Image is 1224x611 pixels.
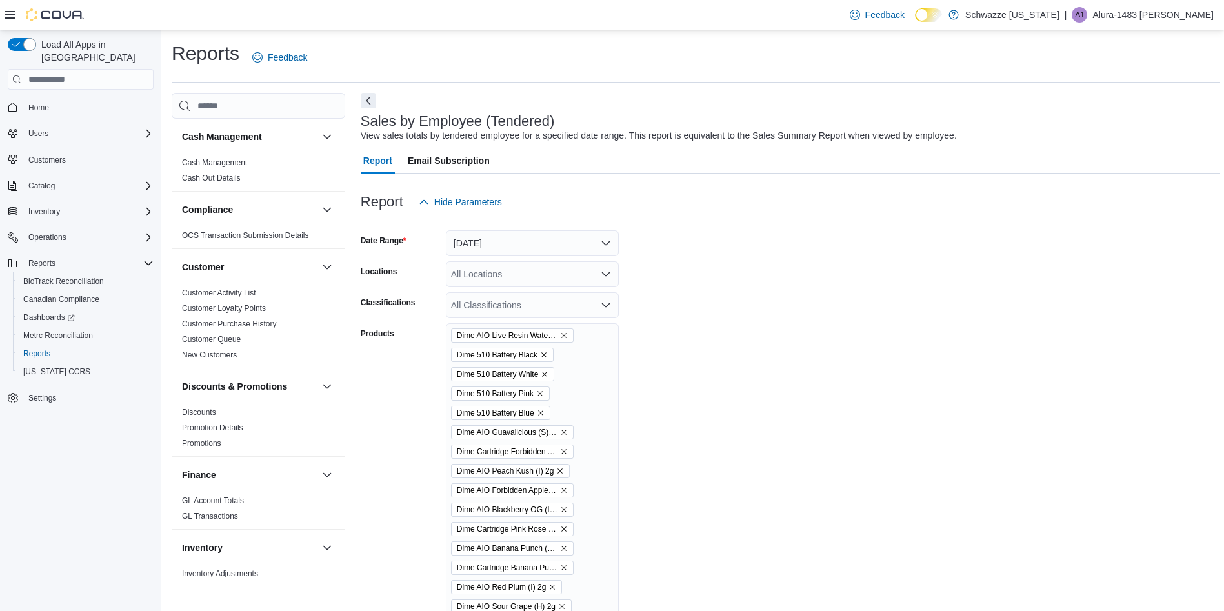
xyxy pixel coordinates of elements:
[28,181,55,191] span: Catalog
[23,152,71,168] a: Customers
[363,148,392,174] span: Report
[457,503,557,516] span: Dime AIO Blackberry OG (I) 2g
[182,439,221,448] a: Promotions
[182,288,256,297] a: Customer Activity List
[182,468,317,481] button: Finance
[18,346,154,361] span: Reports
[1065,7,1067,23] p: |
[172,405,345,456] div: Discounts & Promotions
[18,364,154,379] span: Washington CCRS
[26,8,84,21] img: Cova
[182,261,224,274] h3: Customer
[457,348,537,361] span: Dime 510 Battery Black
[18,292,154,307] span: Canadian Compliance
[560,332,568,339] button: Remove Dime AIO Live Resin Watermelon OG (I) 1g from selection in this group
[361,114,555,129] h3: Sales by Employee (Tendered)
[182,130,262,143] h3: Cash Management
[182,304,266,313] a: Customer Loyalty Points
[182,203,233,216] h3: Compliance
[23,330,93,341] span: Metrc Reconciliation
[23,230,72,245] button: Operations
[319,129,335,145] button: Cash Management
[18,310,80,325] a: Dashboards
[457,445,557,458] span: Dime Cartridge Forbidden Apple (I) 1g
[172,41,239,66] h1: Reports
[172,493,345,529] div: Finance
[23,312,75,323] span: Dashboards
[182,541,223,554] h3: Inventory
[560,428,568,436] button: Remove Dime AIO Guavalicious (S) 2g from selection in this group
[182,423,243,433] span: Promotion Details
[457,426,557,439] span: Dime AIO Guavalicious (S) 2g
[457,484,557,497] span: Dime AIO Forbidden Apple (I) 2g
[451,445,574,459] span: Dime Cartridge Forbidden Apple (I) 1g
[556,467,564,475] button: Remove Dime AIO Peach Kush (I) 2g from selection in this group
[23,178,60,194] button: Catalog
[965,7,1059,23] p: Schwazze [US_STATE]
[414,189,507,215] button: Hide Parameters
[18,328,154,343] span: Metrc Reconciliation
[182,569,258,578] a: Inventory Adjustments
[28,232,66,243] span: Operations
[915,8,942,22] input: Dark Mode
[182,350,237,359] a: New Customers
[13,290,159,308] button: Canadian Compliance
[182,203,317,216] button: Compliance
[451,483,574,497] span: Dime AIO Forbidden Apple (I) 2g
[3,97,159,116] button: Home
[28,258,55,268] span: Reports
[28,393,56,403] span: Settings
[13,326,159,345] button: Metrc Reconciliation
[18,310,154,325] span: Dashboards
[182,468,216,481] h3: Finance
[23,255,61,271] button: Reports
[28,103,49,113] span: Home
[361,297,416,308] label: Classifications
[560,448,568,456] button: Remove Dime Cartridge Forbidden Apple (I) 1g from selection in this group
[451,522,574,536] span: Dime Cartridge Pink Rose (H) 1g
[13,308,159,326] a: Dashboards
[319,202,335,217] button: Compliance
[319,540,335,556] button: Inventory
[23,178,154,194] span: Catalog
[446,230,619,256] button: [DATE]
[536,390,544,397] button: Remove Dime 510 Battery Pink from selection in this group
[182,231,309,240] a: OCS Transaction Submission Details
[541,370,548,378] button: Remove Dime 510 Battery White from selection in this group
[451,464,570,478] span: Dime AIO Peach Kush (I) 2g
[28,155,66,165] span: Customers
[457,368,539,381] span: Dime 510 Battery White
[28,206,60,217] span: Inventory
[182,423,243,432] a: Promotion Details
[558,603,566,610] button: Remove Dime AIO Sour Grape (H) 2g from selection in this group
[361,93,376,108] button: Next
[23,348,50,359] span: Reports
[540,351,548,359] button: Remove Dime 510 Battery Black from selection in this group
[845,2,910,28] a: Feedback
[361,235,406,246] label: Date Range
[361,328,394,339] label: Products
[247,45,312,70] a: Feedback
[182,261,317,274] button: Customer
[451,348,554,362] span: Dime 510 Battery Black
[23,204,65,219] button: Inventory
[13,363,159,381] button: [US_STATE] CCRS
[182,512,238,521] a: GL Transactions
[3,254,159,272] button: Reports
[457,561,557,574] span: Dime Cartridge Banana Punch (H) 1g
[560,486,568,494] button: Remove Dime AIO Forbidden Apple (I) 2g from selection in this group
[451,406,550,420] span: Dime 510 Battery Blue
[451,561,574,575] span: Dime Cartridge Banana Punch (H) 1g
[182,496,244,505] a: GL Account Totals
[560,525,568,533] button: Remove Dime Cartridge Pink Rose (H) 1g from selection in this group
[182,541,317,554] button: Inventory
[182,334,241,345] span: Customer Queue
[182,173,241,183] span: Cash Out Details
[915,22,916,23] span: Dark Mode
[451,580,563,594] span: Dime AIO Red Plum (I) 2g
[457,387,534,400] span: Dime 510 Battery Pink
[23,390,154,406] span: Settings
[3,177,159,195] button: Catalog
[28,128,48,139] span: Users
[18,328,98,343] a: Metrc Reconciliation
